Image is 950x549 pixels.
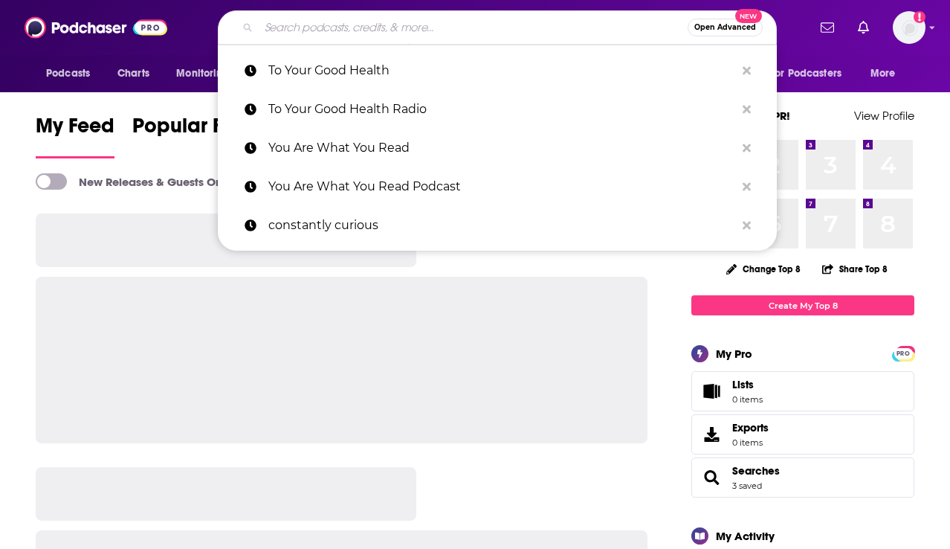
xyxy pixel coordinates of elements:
span: 0 items [732,437,769,448]
a: Show notifications dropdown [852,15,875,40]
a: Charts [108,60,158,88]
span: Open Advanced [694,24,756,31]
span: Exports [732,421,769,434]
span: Logged in as alignPR [893,11,925,44]
button: Open AdvancedNew [688,19,763,36]
span: Lists [732,378,754,391]
a: To Your Good Health [218,51,777,90]
a: You Are What You Read [218,129,777,167]
span: Podcasts [46,63,90,84]
span: Charts [117,63,149,84]
a: You Are What You Read Podcast [218,167,777,206]
a: constantly curious [218,206,777,245]
span: 0 items [732,394,763,405]
a: 3 saved [732,481,762,491]
a: Exports [691,414,914,455]
div: My Activity [716,529,775,543]
button: Change Top 8 [717,260,810,278]
img: User Profile [893,11,925,44]
span: My Feed [36,113,114,147]
button: Share Top 8 [821,254,888,283]
svg: Add a profile image [914,11,925,23]
input: Search podcasts, credits, & more... [259,16,688,39]
span: Popular Feed [132,113,259,147]
span: PRO [894,348,912,359]
span: Monitoring [176,63,229,84]
a: My Feed [36,113,114,158]
span: Lists [697,381,726,402]
img: Podchaser - Follow, Share and Rate Podcasts [25,13,167,42]
p: To Your Good Health Radio [268,90,735,129]
span: Searches [691,457,914,498]
a: Lists [691,371,914,411]
span: Exports [697,424,726,445]
button: Show profile menu [893,11,925,44]
p: To Your Good Health [268,51,735,90]
p: You Are What You Read [268,129,735,167]
span: New [735,9,762,23]
a: To Your Good Health Radio [218,90,777,129]
div: Search podcasts, credits, & more... [218,10,777,45]
a: Popular Feed [132,113,259,158]
a: PRO [894,347,912,359]
a: Create My Top 8 [691,295,914,315]
a: View Profile [854,109,914,123]
p: constantly curious [268,206,735,245]
span: Lists [732,378,763,391]
a: New Releases & Guests Only [36,173,231,190]
button: open menu [860,60,914,88]
button: open menu [760,60,863,88]
button: open menu [166,60,248,88]
p: You Are What You Read Podcast [268,167,735,206]
span: For Podcasters [770,63,841,84]
a: Searches [697,467,726,488]
button: open menu [36,60,109,88]
span: More [870,63,896,84]
a: Show notifications dropdown [815,15,840,40]
div: My Pro [716,347,752,361]
a: Searches [732,464,780,478]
